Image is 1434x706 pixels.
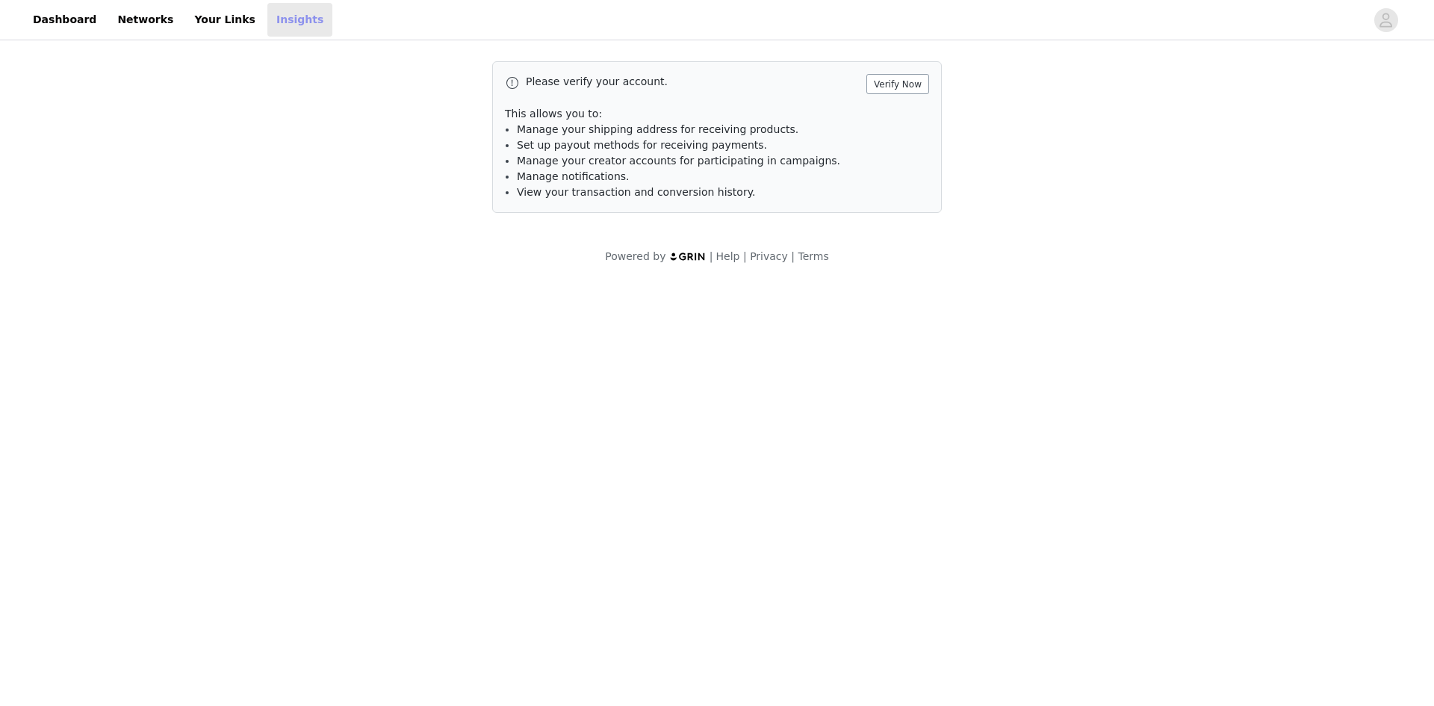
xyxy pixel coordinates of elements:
span: | [743,250,747,262]
a: Privacy [750,250,788,262]
button: Verify Now [866,74,929,94]
span: Set up payout methods for receiving payments. [517,139,767,151]
span: | [791,250,795,262]
span: Manage your creator accounts for participating in campaigns. [517,155,840,167]
div: avatar [1379,8,1393,32]
a: Dashboard [24,3,105,37]
a: Your Links [185,3,264,37]
a: Networks [108,3,182,37]
a: Terms [798,250,828,262]
span: Manage your shipping address for receiving products. [517,123,798,135]
p: Please verify your account. [526,74,860,90]
img: logo [669,252,707,261]
a: Insights [267,3,332,37]
span: | [710,250,713,262]
span: Powered by [605,250,665,262]
span: View your transaction and conversion history. [517,186,755,198]
a: Help [716,250,740,262]
span: Manage notifications. [517,170,630,182]
p: This allows you to: [505,106,929,122]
